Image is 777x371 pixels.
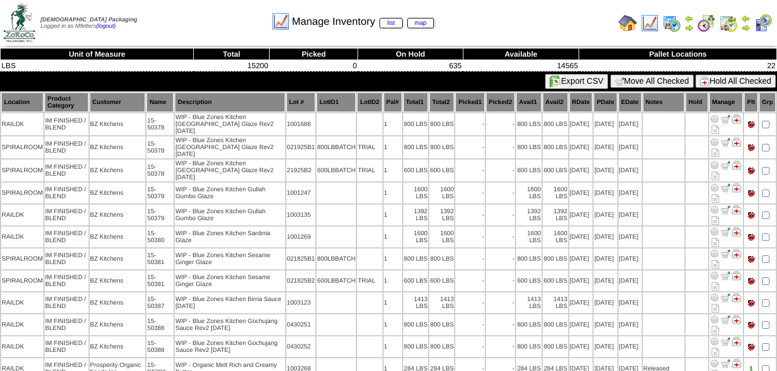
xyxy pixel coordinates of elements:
td: [DATE] [618,113,642,135]
td: - [455,270,484,291]
td: 1392 LBS [516,205,542,225]
td: SPIRALROOM [1,136,43,158]
img: Adjust [710,337,719,346]
th: Customer [90,92,146,112]
td: [DATE] [618,292,642,313]
img: Adjust [710,161,719,170]
td: SPIRALROOM [1,159,43,181]
img: Move [721,183,730,192]
td: [DATE] [569,227,593,247]
th: Manage [709,92,743,112]
td: BZ Kitchens [90,159,146,181]
i: Note [712,125,719,134]
td: IM FINISHED / BLEND [45,292,88,313]
td: 800 LBS [403,314,428,335]
td: 600LBBATCH [316,159,356,181]
td: WIP - Blue Zones Kitchen Sesame Ginger Glaze [175,270,285,291]
td: [DATE] [569,183,593,203]
td: 800 LBS [543,113,568,135]
td: IM FINISHED / BLEND [45,227,88,247]
td: [DATE] [618,270,642,291]
img: Pallet tie not set [746,143,756,152]
td: [DATE] [618,314,642,335]
td: 800 LBS [403,248,428,269]
img: Pallet tie not set [746,254,756,264]
button: Hold All Checked [695,75,776,88]
th: Location [1,92,43,112]
img: Move [721,337,730,346]
td: [DATE] [594,270,617,291]
span: Manage Inventory [292,16,434,28]
td: RAILDK [1,336,43,357]
img: home.gif [618,14,637,32]
td: - [486,292,515,313]
td: [DATE] [569,113,593,135]
td: 1001269 [286,227,316,247]
td: - [455,183,484,203]
td: [DATE] [569,248,593,269]
td: 1413 LBS [429,292,454,313]
a: (logout) [96,23,116,29]
td: 1001247 [286,183,316,203]
td: 1413 LBS [403,292,428,313]
td: 635 [358,60,463,72]
th: Avail1 [516,92,542,112]
th: Notes [643,92,684,112]
img: line_graph.gif [640,14,659,32]
td: 021825B2 [286,270,316,291]
td: 1 [384,227,402,247]
td: 800 LBS [403,113,428,135]
td: SPIRALROOM [1,183,43,203]
td: - [486,336,515,357]
td: [DATE] [569,205,593,225]
th: Pal# [384,92,402,112]
td: - [455,136,484,158]
img: Pallet tie not set [746,320,756,329]
th: Available [463,49,579,60]
td: 1 [384,183,402,203]
img: Manage Hold [732,183,741,192]
td: [DATE] [594,159,617,181]
td: 1001688 [286,113,316,135]
td: 600 LBS [543,270,568,291]
td: BZ Kitchens [90,292,146,313]
img: Manage Hold [732,271,741,280]
td: [DATE] [618,205,642,225]
td: [DATE] [594,113,617,135]
td: [DATE] [569,314,593,335]
td: IM FINISHED / BLEND [45,113,88,135]
img: Adjust [710,183,719,192]
td: RAILDK [1,292,43,313]
img: Pallet tie not set [746,210,756,220]
img: Pallet tie not set [746,342,756,351]
td: [DATE] [618,136,642,158]
td: 1392 LBS [429,205,454,225]
td: 1600 LBS [543,227,568,247]
td: 021825B1 [286,248,316,269]
td: [DATE] [594,314,617,335]
a: list [380,18,402,28]
td: SPIRALROOM [1,270,43,291]
td: IM FINISHED / BLEND [45,159,88,181]
td: - [455,248,484,269]
th: Total1 [403,92,428,112]
img: Move [721,359,730,368]
th: Picked1 [455,92,484,112]
td: 800 LBS [543,136,568,158]
td: 800 LBS [429,113,454,135]
td: 800 LBS [516,314,542,335]
td: 15200 [194,60,270,72]
img: Manage Hold [732,359,741,368]
td: [DATE] [618,336,642,357]
td: 14565 [463,60,579,72]
td: BZ Kitchens [90,336,146,357]
td: WIP - Blue Zones Kitchen [GEOGRAPHIC_DATA] Glaze Rev2 [DATE] [175,159,285,181]
img: Move [721,315,730,324]
img: Pallet tie not set [746,298,756,307]
td: - [486,227,515,247]
td: 15-50379 [146,183,174,203]
td: - [486,113,515,135]
td: 800 LBS [543,336,568,357]
td: [DATE] [618,159,642,181]
td: LBS [1,60,194,72]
